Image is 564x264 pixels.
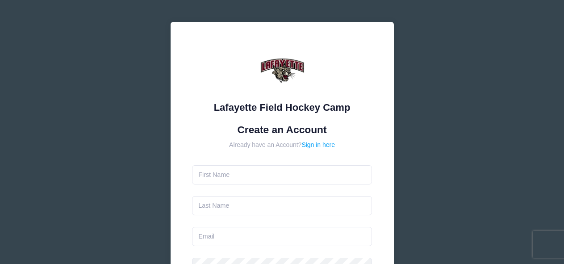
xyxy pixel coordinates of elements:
h1: Create an Account [192,124,372,136]
input: Last Name [192,196,372,215]
div: Lafayette Field Hockey Camp [192,100,372,115]
a: Sign in here [301,141,335,148]
input: First Name [192,165,372,184]
input: Email [192,227,372,246]
img: Lafayette Field Hockey Camp [255,44,309,97]
div: Already have an Account? [192,140,372,150]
